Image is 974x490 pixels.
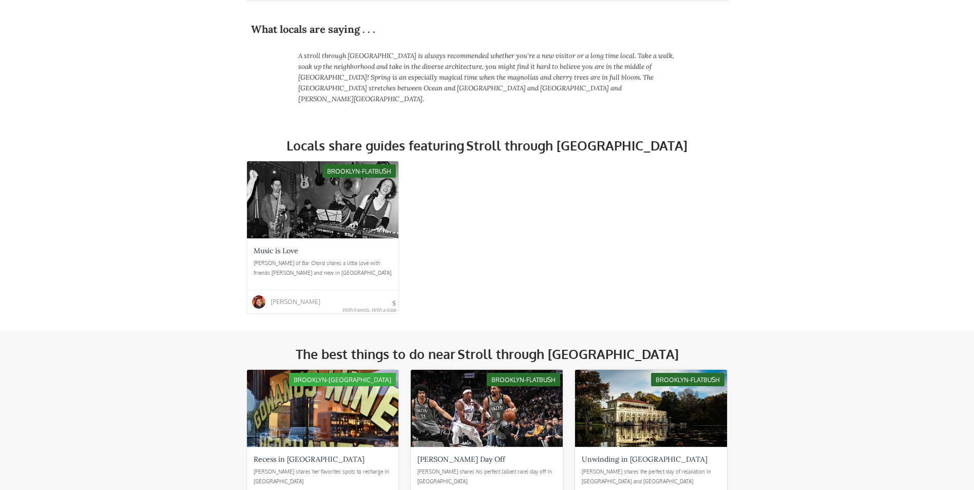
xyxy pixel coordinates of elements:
[254,455,365,464] div: Recess in [GEOGRAPHIC_DATA]
[251,24,723,42] div: What locals are saying . . .
[254,467,392,487] div: [PERSON_NAME] shares her favorites spots to recharge in [GEOGRAPHIC_DATA]
[254,246,298,255] div: Music is Love
[271,293,320,311] div: [PERSON_NAME]
[298,50,676,104] p: A stroll through [GEOGRAPHIC_DATA] is always recommended whether you're a new visitor or a long t...
[417,455,505,464] div: [PERSON_NAME] Day Off
[296,346,456,362] h2: The best things to do near
[287,137,465,154] h2: Locals share guides featuring
[651,373,724,386] div: Brooklyn-Flatbush
[254,258,392,279] div: [PERSON_NAME] of Bar Chord shares a little love with friends [PERSON_NAME] and new in [GEOGRAPHIC...
[465,137,687,154] h2: Stroll through [GEOGRAPHIC_DATA]
[582,455,708,464] div: Unwinding in [GEOGRAPHIC_DATA]
[582,467,720,487] div: [PERSON_NAME] shares the perfect day of relaxation in [GEOGRAPHIC_DATA] and [GEOGRAPHIC_DATA] [GE...
[322,164,396,178] div: Brooklyn-Flatbush
[289,373,396,386] div: Brooklyn-[GEOGRAPHIC_DATA]
[247,161,399,313] a: Brooklyn-FlatbushMusic is Love[PERSON_NAME] of Bar Chord shares a little love with friends [PERSO...
[456,346,679,362] h2: Stroll through [GEOGRAPHIC_DATA]
[342,307,396,313] div: With friends, With a date
[487,373,560,386] div: Brooklyn-Flatbush
[417,467,556,487] div: [PERSON_NAME] shares his perfect (albeit rare) day off in [GEOGRAPHIC_DATA].
[392,300,396,307] div: $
